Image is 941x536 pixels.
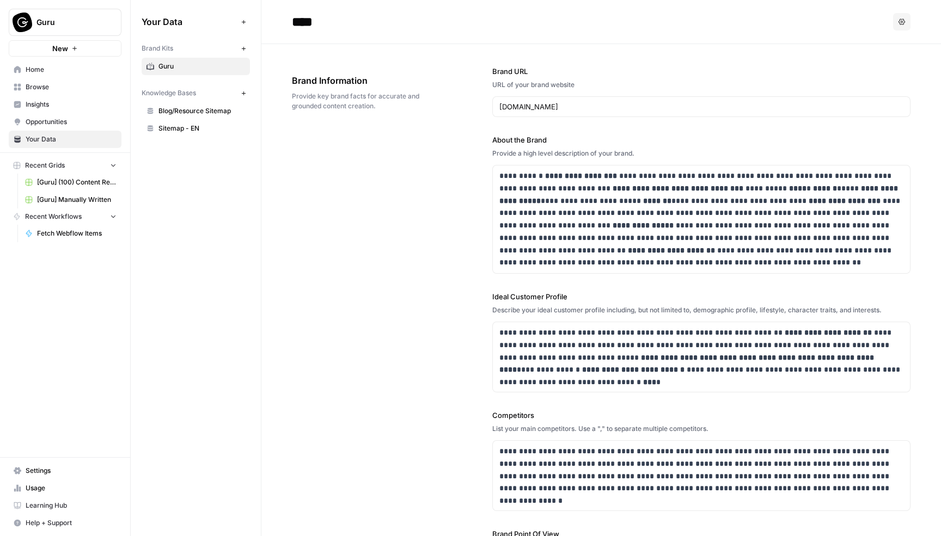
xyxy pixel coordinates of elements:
[9,9,121,36] button: Workspace: Guru
[142,58,250,75] a: Guru
[142,120,250,137] a: Sitemap - EN
[20,174,121,191] a: [Guru] (100) Content Refresh
[25,212,82,221] span: Recent Workflows
[9,497,121,514] a: Learning Hub
[36,17,102,28] span: Guru
[492,424,911,434] div: List your main competitors. Use a "," to separate multiple competitors.
[9,157,121,174] button: Recent Grids
[26,100,117,109] span: Insights
[26,134,117,144] span: Your Data
[292,74,431,87] span: Brand Information
[142,44,173,53] span: Brand Kits
[492,80,911,90] div: URL of your brand website
[492,66,911,77] label: Brand URL
[25,161,65,170] span: Recent Grids
[9,479,121,497] a: Usage
[37,195,117,205] span: [Guru] Manually Written
[158,124,245,133] span: Sitemap - EN
[9,462,121,479] a: Settings
[52,43,68,54] span: New
[142,15,237,28] span: Your Data
[142,102,250,120] a: Blog/Resource Sitemap
[158,106,245,116] span: Blog/Resource Sitemap
[492,410,911,421] label: Competitors
[499,101,903,112] input: www.sundaysoccer.com
[37,229,117,238] span: Fetch Webflow Items
[13,13,32,32] img: Guru Logo
[492,149,911,158] div: Provide a high level description of your brand.
[26,82,117,92] span: Browse
[492,134,911,145] label: About the Brand
[26,65,117,75] span: Home
[37,177,117,187] span: [Guru] (100) Content Refresh
[9,40,121,57] button: New
[492,305,911,315] div: Describe your ideal customer profile including, but not limited to, demographic profile, lifestyl...
[9,78,121,96] a: Browse
[9,131,121,148] a: Your Data
[26,117,117,127] span: Opportunities
[20,191,121,208] a: [Guru] Manually Written
[492,291,911,302] label: Ideal Customer Profile
[9,208,121,225] button: Recent Workflows
[9,514,121,532] button: Help + Support
[9,96,121,113] a: Insights
[20,225,121,242] a: Fetch Webflow Items
[26,518,117,528] span: Help + Support
[9,61,121,78] a: Home
[142,88,196,98] span: Knowledge Bases
[26,501,117,510] span: Learning Hub
[26,483,117,493] span: Usage
[9,113,121,131] a: Opportunities
[26,466,117,476] span: Settings
[292,91,431,111] span: Provide key brand facts for accurate and grounded content creation.
[158,61,245,71] span: Guru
